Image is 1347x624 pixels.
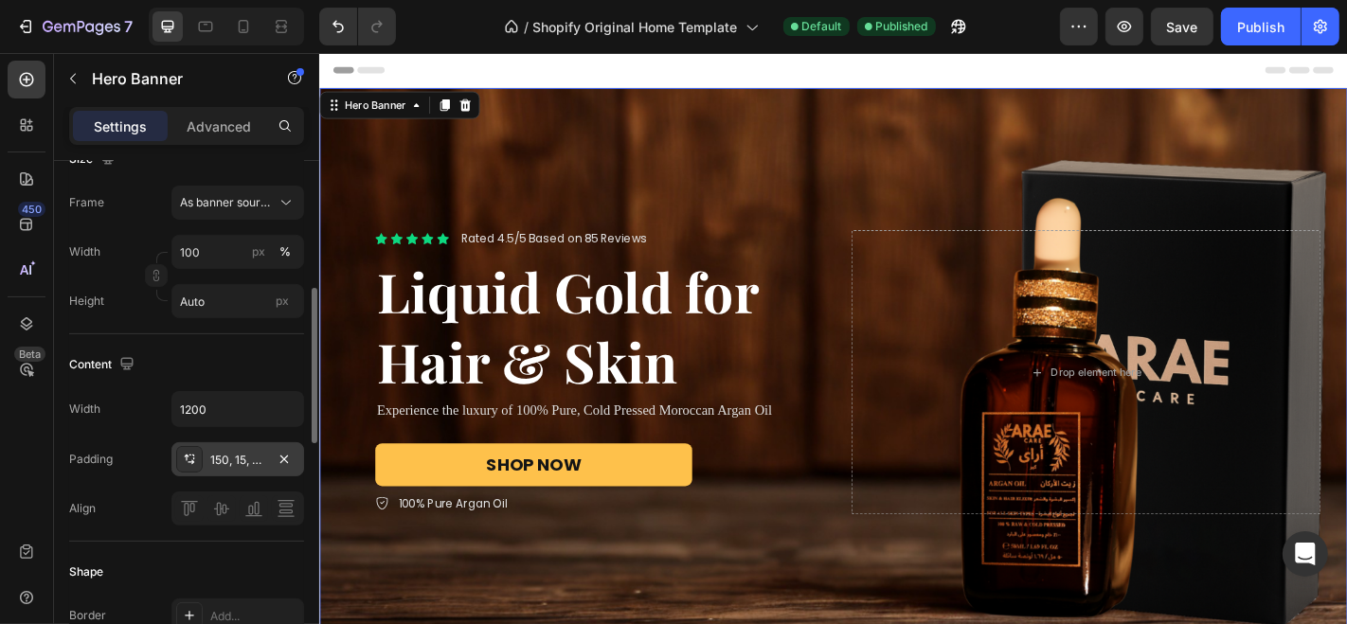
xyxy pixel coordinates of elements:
[180,194,273,211] span: As banner source
[69,293,104,310] label: Height
[274,241,296,263] button: px
[809,346,909,361] div: Drop element here
[279,243,291,260] div: %
[69,194,104,211] label: Frame
[69,352,138,378] div: Content
[1151,8,1213,45] button: Save
[171,284,304,318] input: px
[172,392,303,426] input: Auto
[14,347,45,362] div: Beta
[8,8,141,45] button: 7
[171,186,304,220] button: As banner source
[1237,17,1284,37] div: Publish
[187,116,251,136] p: Advanced
[876,18,928,35] span: Published
[276,294,289,308] span: px
[69,607,106,624] div: Border
[247,241,270,263] button: %
[92,67,253,90] p: Hero Banner
[171,235,304,269] input: px%
[319,53,1347,624] iframe: Design area
[210,452,265,469] div: 150, 15, 150, 15
[24,49,99,66] div: Hero Banner
[1283,531,1328,577] div: Open Intercom Messenger
[525,17,530,37] span: /
[533,17,738,37] span: Shopify Original Home Template
[1221,8,1301,45] button: Publish
[94,116,147,136] p: Settings
[1167,19,1198,35] span: Save
[802,18,842,35] span: Default
[252,243,265,260] div: px
[124,15,133,38] p: 7
[69,500,96,517] div: Align
[69,563,103,580] div: Shape
[319,8,396,45] div: Undo/Redo
[69,451,113,468] div: Padding
[69,401,100,418] div: Width
[18,202,45,217] div: 450
[69,243,100,260] label: Width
